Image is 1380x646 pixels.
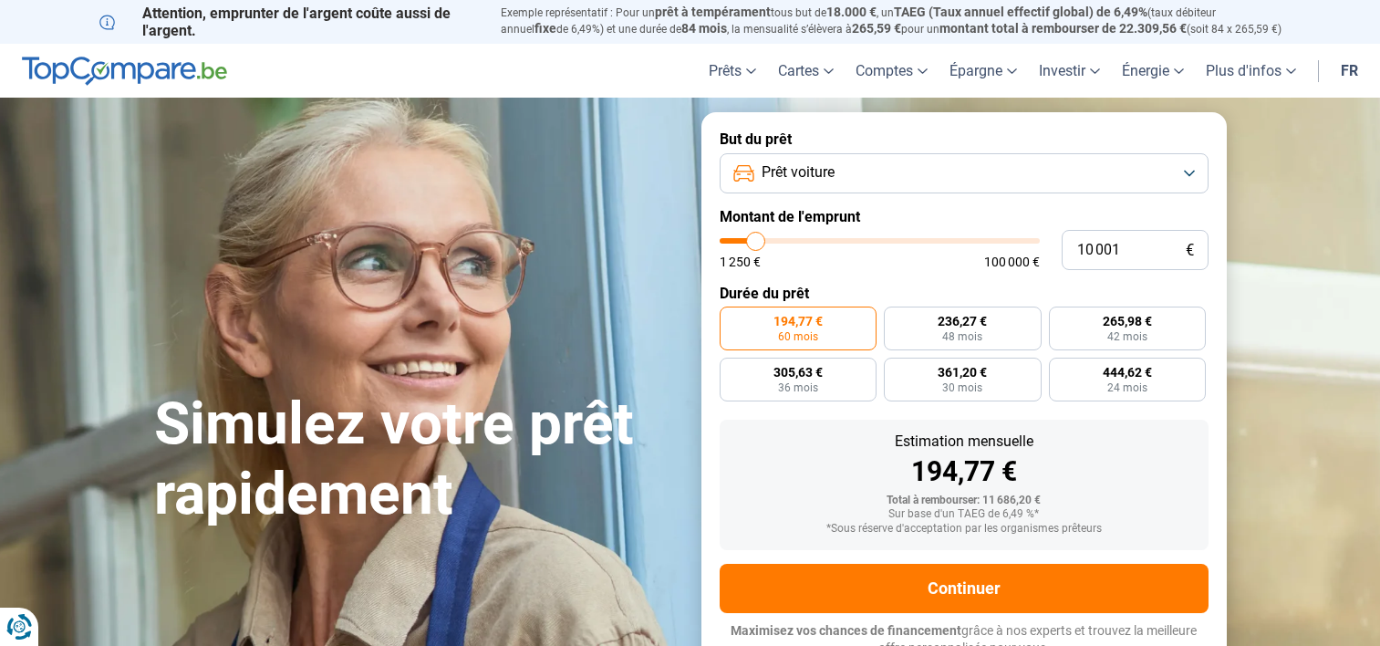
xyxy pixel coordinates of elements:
span: 361,20 € [938,366,987,379]
a: Investir [1028,44,1111,98]
span: 48 mois [942,331,982,342]
a: Comptes [845,44,939,98]
a: Épargne [939,44,1028,98]
div: Estimation mensuelle [734,434,1194,449]
img: TopCompare [22,57,227,86]
span: 265,98 € [1103,315,1152,328]
span: 30 mois [942,382,982,393]
span: 265,59 € [852,21,901,36]
h1: Simulez votre prêt rapidement [154,390,680,530]
p: Exemple représentatif : Pour un tous but de , un (taux débiteur annuel de 6,49%) et une durée de ... [501,5,1281,37]
span: TAEG (Taux annuel effectif global) de 6,49% [894,5,1147,19]
div: Sur base d'un TAEG de 6,49 %* [734,508,1194,521]
div: Total à rembourser: 11 686,20 € [734,495,1194,507]
span: prêt à tempérament [655,5,771,19]
p: Attention, emprunter de l'argent coûte aussi de l'argent. [99,5,479,39]
div: *Sous réserve d'acceptation par les organismes prêteurs [734,523,1194,536]
span: 305,63 € [773,366,823,379]
span: 236,27 € [938,315,987,328]
label: Durée du prêt [720,285,1209,302]
button: Continuer [720,564,1209,613]
label: Montant de l'emprunt [720,208,1209,225]
span: 84 mois [681,21,727,36]
span: fixe [534,21,556,36]
a: Plus d'infos [1195,44,1307,98]
span: 36 mois [778,382,818,393]
span: montant total à rembourser de 22.309,56 € [939,21,1187,36]
span: 444,62 € [1103,366,1152,379]
span: Maximisez vos chances de financement [731,623,961,638]
a: Énergie [1111,44,1195,98]
span: 1 250 € [720,255,761,268]
span: € [1186,243,1194,258]
a: Prêts [698,44,767,98]
span: 24 mois [1107,382,1147,393]
a: fr [1330,44,1369,98]
span: 18.000 € [826,5,877,19]
button: Prêt voiture [720,153,1209,193]
span: 42 mois [1107,331,1147,342]
span: 100 000 € [984,255,1040,268]
label: But du prêt [720,130,1209,148]
span: Prêt voiture [762,162,835,182]
span: 194,77 € [773,315,823,328]
a: Cartes [767,44,845,98]
span: 60 mois [778,331,818,342]
div: 194,77 € [734,458,1194,485]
